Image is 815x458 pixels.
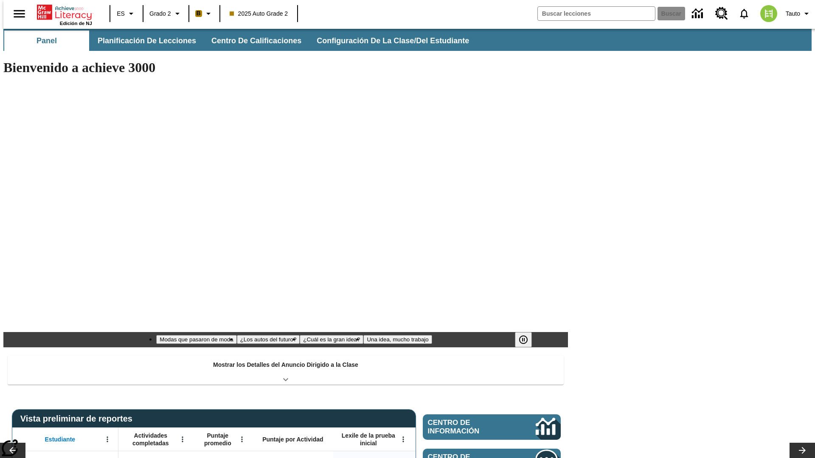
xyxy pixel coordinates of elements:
button: Perfil/Configuración [782,6,815,21]
button: Escoja un nuevo avatar [755,3,782,25]
span: 2025 Auto Grade 2 [230,9,288,18]
button: Abrir el menú lateral [7,1,32,26]
div: Mostrar los Detalles del Anuncio Dirigido a la Clase [8,355,564,385]
span: Lexile de la prueba inicial [337,432,399,447]
a: Centro de recursos, Se abrirá en una pestaña nueva. [710,2,733,25]
button: Abrir menú [236,433,248,446]
div: Pausar [515,332,540,347]
span: Tauto [786,9,800,18]
span: Centro de información [428,419,507,436]
span: Panel [37,36,57,46]
p: Mostrar los Detalles del Anuncio Dirigido a la Clase [213,360,358,369]
button: Boost El color de la clase es anaranjado claro. Cambiar el color de la clase. [192,6,217,21]
button: Panel [4,31,89,51]
span: B [197,8,201,19]
a: Centro de información [423,414,561,440]
button: Abrir menú [176,433,189,446]
button: Planificación de lecciones [91,31,203,51]
span: Configuración de la clase/del estudiante [317,36,469,46]
span: Edición de NJ [60,21,92,26]
button: Abrir menú [101,433,114,446]
div: Portada [37,3,92,26]
span: Estudiante [45,436,76,443]
button: Abrir menú [397,433,410,446]
span: Centro de calificaciones [211,36,301,46]
a: Portada [37,4,92,21]
button: Grado: Grado 2, Elige un grado [146,6,186,21]
button: Diapositiva 4 Una idea, mucho trabajo [363,335,432,344]
button: Diapositiva 1 Modas que pasaron de moda [156,335,236,344]
span: Grado 2 [149,9,171,18]
a: Centro de información [687,2,710,25]
h1: Bienvenido a achieve 3000 [3,60,568,75]
span: ES [117,9,125,18]
span: Planificación de lecciones [98,36,196,46]
button: Diapositiva 3 ¿Cuál es la gran idea? [300,335,363,344]
img: avatar image [760,5,777,22]
span: Puntaje por Actividad [262,436,323,443]
button: Configuración de la clase/del estudiante [310,31,476,51]
button: Diapositiva 2 ¿Los autos del futuro? [237,335,300,344]
input: Buscar campo [538,7,655,20]
a: Notificaciones [733,3,755,25]
button: Lenguaje: ES, Selecciona un idioma [113,6,140,21]
span: Puntaje promedio [197,432,238,447]
span: Vista preliminar de reportes [20,414,137,424]
span: Actividades completadas [123,432,179,447]
button: Pausar [515,332,532,347]
button: Centro de calificaciones [205,31,308,51]
div: Subbarra de navegación [3,31,477,51]
button: Carrusel de lecciones, seguir [790,443,815,458]
div: Subbarra de navegación [3,29,812,51]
